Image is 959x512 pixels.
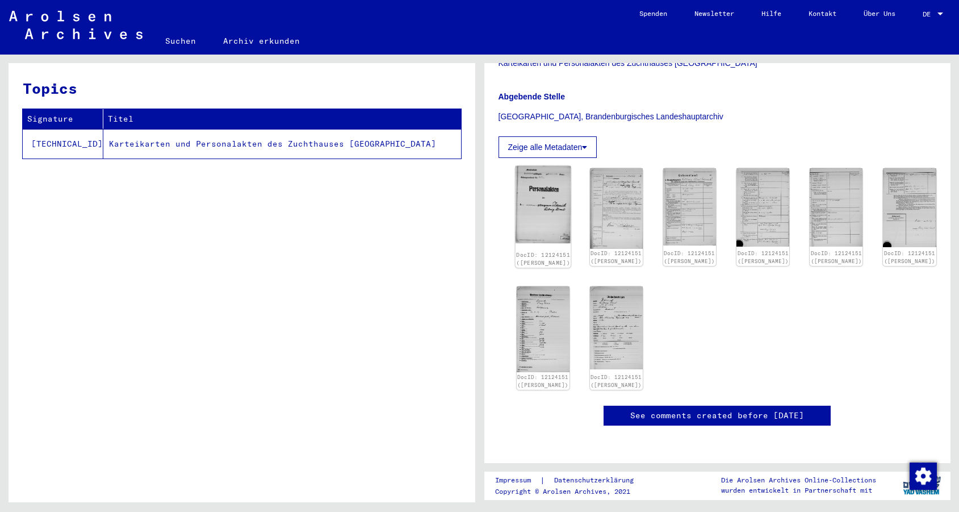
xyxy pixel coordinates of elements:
img: 008.jpg [590,286,643,369]
p: wurden entwickelt in Partnerschaft mit [721,485,876,496]
a: Datenschutzerklärung [545,474,647,486]
img: Zustimmung ändern [910,463,937,490]
p: Copyright © Arolsen Archives, 2021 [495,486,647,497]
button: Zeige alle Metadaten [499,136,597,158]
a: Suchen [152,27,210,55]
span: DE [923,10,935,18]
td: Karteikarten und Personalakten des Zuchthauses [GEOGRAPHIC_DATA] [103,129,461,159]
p: Karteikarten und Personalakten des Zuchthauses [GEOGRAPHIC_DATA] [499,57,937,69]
a: DocID: 12124151 ([PERSON_NAME]) [664,250,715,264]
th: Titel [103,109,461,129]
a: See comments created before [DATE] [630,410,804,422]
a: DocID: 12124151 ([PERSON_NAME]) [516,252,570,267]
a: Archiv erkunden [210,27,313,55]
a: DocID: 12124151 ([PERSON_NAME]) [517,374,568,388]
th: Signature [23,109,103,129]
td: [TECHNICAL_ID] [23,129,103,159]
a: DocID: 12124151 ([PERSON_NAME]) [591,374,642,388]
a: DocID: 12124151 ([PERSON_NAME]) [591,250,642,264]
p: [GEOGRAPHIC_DATA], Brandenburgisches Landeshauptarchiv [499,111,937,123]
p: Die Arolsen Archives Online-Collections [721,475,876,485]
img: 003.jpg [663,168,716,245]
a: DocID: 12124151 ([PERSON_NAME]) [884,250,935,264]
h3: Topics [23,77,460,99]
a: DocID: 12124151 ([PERSON_NAME]) [738,250,789,264]
b: Abgebende Stelle [499,92,565,101]
img: 007.jpg [517,286,569,373]
div: | [495,474,647,486]
img: 002.jpg [590,168,643,248]
img: 004.jpg [736,168,789,246]
img: 006.jpg [883,168,936,247]
div: Zustimmung ändern [909,462,936,489]
a: DocID: 12124151 ([PERSON_NAME]) [811,250,862,264]
img: yv_logo.png [901,471,943,499]
a: Impressum [495,474,540,486]
img: Arolsen_neg.svg [9,11,143,39]
img: 001.jpg [515,166,571,244]
img: 005.jpg [810,168,862,246]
